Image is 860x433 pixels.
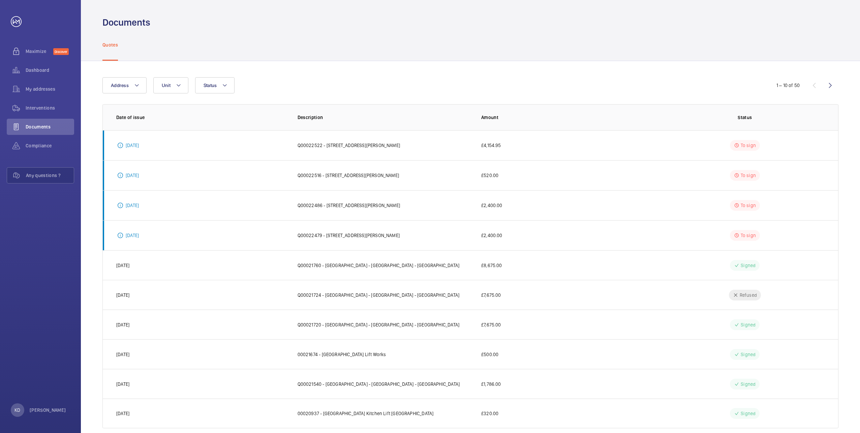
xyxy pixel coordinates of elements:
p: Q00022516 - [STREET_ADDRESS][PERSON_NAME] [298,172,399,179]
p: Signed [741,321,756,328]
p: [DATE] [116,292,129,298]
p: 00021674 - [GEOGRAPHIC_DATA] Lift Works [298,351,386,358]
button: Unit [153,77,188,93]
h1: Documents [102,16,150,29]
span: My addresses [26,86,74,92]
p: To sign [741,202,756,209]
p: KD [14,407,20,413]
p: Q00021540 - [GEOGRAPHIC_DATA] - [GEOGRAPHIC_DATA] - [GEOGRAPHIC_DATA] [298,381,460,387]
p: £2,400.00 [481,202,502,209]
p: To sign [741,172,756,179]
p: [DATE] [116,381,129,387]
p: £7,675.00 [481,292,501,298]
p: [DATE] [116,262,129,269]
p: [DATE] [126,172,139,179]
p: Signed [741,381,756,387]
span: Dashboard [26,67,74,74]
p: Date of issue [116,114,287,121]
span: Any questions ? [26,172,74,179]
p: £520.00 [481,172,498,179]
p: £2,400.00 [481,232,502,239]
p: To sign [741,232,756,239]
p: Signed [741,351,756,358]
p: [DATE] [116,410,129,417]
span: Documents [26,123,74,130]
p: Signed [741,262,756,269]
p: [DATE] [116,321,129,328]
p: Q00021724 - [GEOGRAPHIC_DATA] - [GEOGRAPHIC_DATA] - [GEOGRAPHIC_DATA] [298,292,460,298]
span: Interventions [26,105,74,111]
p: Q00021720 - [GEOGRAPHIC_DATA] - [GEOGRAPHIC_DATA] - [GEOGRAPHIC_DATA] [298,321,460,328]
p: Description [298,114,471,121]
p: [DATE] [116,351,129,358]
span: Maximize [26,48,53,55]
p: 00020937 - [GEOGRAPHIC_DATA] Kitchen Lift [GEOGRAPHIC_DATA] [298,410,434,417]
p: Signed [741,410,756,417]
button: Address [102,77,147,93]
button: Status [195,77,235,93]
p: £4,154.95 [481,142,501,149]
p: [DATE] [126,142,139,149]
p: Q00021760 - [GEOGRAPHIC_DATA] - [GEOGRAPHIC_DATA] - [GEOGRAPHIC_DATA] [298,262,460,269]
p: Amount [481,114,654,121]
p: [PERSON_NAME] [30,407,66,413]
p: Q00022522 - [STREET_ADDRESS][PERSON_NAME] [298,142,400,149]
span: Discover [53,48,69,55]
p: Status [665,114,825,121]
p: £8,675.00 [481,262,502,269]
span: Status [204,83,217,88]
p: [DATE] [126,202,139,209]
span: Unit [162,83,171,88]
div: 1 – 10 of 50 [776,82,800,89]
p: £500.00 [481,351,498,358]
span: Address [111,83,129,88]
p: Quotes [102,41,118,48]
p: Q00022486 - [STREET_ADDRESS][PERSON_NAME] [298,202,400,209]
p: £1,786.00 [481,381,501,387]
p: [DATE] [126,232,139,239]
p: To sign [741,142,756,149]
p: Refused [740,292,757,298]
p: Q00022479 - [STREET_ADDRESS][PERSON_NAME] [298,232,400,239]
p: £320.00 [481,410,498,417]
span: Compliance [26,142,74,149]
p: £7,675.00 [481,321,501,328]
